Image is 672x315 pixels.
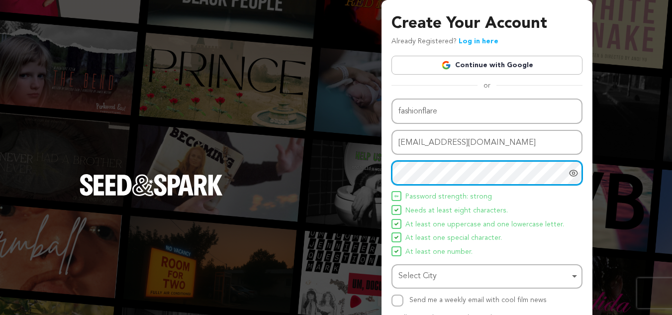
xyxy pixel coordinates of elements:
[28,16,49,24] div: v 4.0.25
[405,246,473,258] span: At least one number.
[459,38,498,45] a: Log in here
[441,60,451,70] img: Google logo
[110,59,168,65] div: Keywords by Traffic
[27,58,35,66] img: tab_domain_overview_orange.svg
[405,219,564,231] span: At least one uppercase and one lowercase letter.
[478,81,496,91] span: or
[26,26,109,34] div: Domain: [DOMAIN_NAME]
[80,174,223,216] a: Seed&Spark Homepage
[38,59,89,65] div: Domain Overview
[391,36,498,48] p: Already Registered?
[394,222,398,226] img: Seed&Spark Icon
[394,208,398,212] img: Seed&Spark Icon
[99,58,107,66] img: tab_keywords_by_traffic_grey.svg
[405,191,492,203] span: Password strength: strong
[405,205,508,217] span: Needs at least eight characters.
[405,232,502,244] span: At least one special character.
[394,194,398,198] img: Seed&Spark Icon
[398,269,570,284] div: Select City
[391,99,582,124] input: Name
[80,174,223,196] img: Seed&Spark Logo
[16,16,24,24] img: logo_orange.svg
[409,297,547,304] label: Send me a weekly email with cool film news
[394,249,398,253] img: Seed&Spark Icon
[394,235,398,239] img: Seed&Spark Icon
[569,168,578,178] a: Show password as plain text. Warning: this will display your password on the screen.
[391,12,582,36] h3: Create Your Account
[391,130,582,155] input: Email address
[16,26,24,34] img: website_grey.svg
[391,56,582,75] a: Continue with Google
